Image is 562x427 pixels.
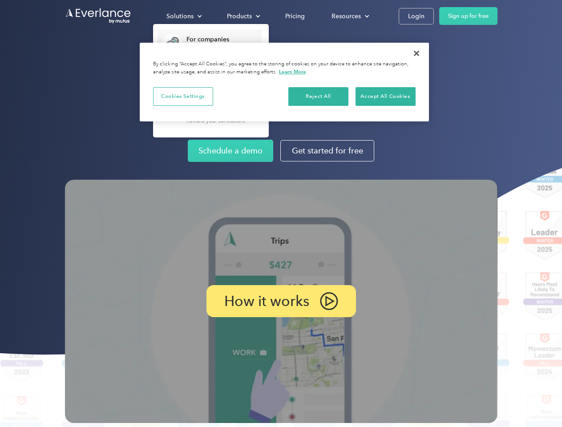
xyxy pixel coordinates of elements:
[439,7,497,25] a: Sign up for free
[188,140,273,162] a: Schedule a demo
[158,29,262,58] a: For companiesEasy vehicle reimbursements
[399,8,434,24] a: Login
[166,11,194,22] div: Solutions
[186,35,257,44] div: For companies
[224,296,309,306] p: How it works
[288,87,348,106] button: Reject All
[65,8,132,24] a: Go to homepage
[153,87,213,106] button: Cookies Settings
[65,53,110,72] input: Submit
[279,68,306,75] a: More information about your privacy, opens in a new tab
[153,24,269,137] nav: Solutions
[153,60,416,76] div: By clicking “Accept All Cookies”, you agree to the storing of cookies on your device to enhance s...
[407,44,426,63] button: Close
[332,11,361,22] div: Resources
[408,11,425,22] div: Login
[227,11,252,22] div: Products
[140,43,429,121] div: Privacy
[158,8,209,24] div: Solutions
[323,8,376,24] div: Resources
[276,8,314,24] a: Pricing
[218,8,267,24] div: Products
[140,43,429,121] div: Cookie banner
[285,11,305,22] div: Pricing
[356,87,416,106] button: Accept All Cookies
[280,140,374,161] a: Get started for free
